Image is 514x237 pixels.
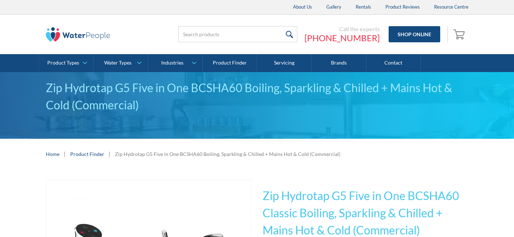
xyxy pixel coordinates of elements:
div: | [63,150,67,158]
div: Call the experts [304,25,380,33]
div: Zip Hydrotap G5 Five in One BCSHA60 Boiling, Sparkling & Chilled + Mains Hot & Cold (Commercial) [46,79,469,114]
a: Brands [312,54,366,72]
a: Product Finder [70,150,104,158]
a: Shop Online [389,26,440,42]
img: shopping cart [453,28,467,40]
div: Industries [161,60,183,66]
a: Servicing [257,54,312,72]
input: Search products [178,26,297,42]
div: Product Types [47,60,79,66]
div: | [108,150,111,158]
a: Industries [148,54,202,72]
a: Water Types [93,54,148,72]
div: Zip Hydrotap G5 Five in One BCSHA60 Boiling, Sparkling & Chilled + Mains Hot & Cold (Commercial) [115,150,340,158]
a: Product Types [39,54,93,72]
a: [PHONE_NUMBER] [304,33,380,43]
div: Water Types [104,60,131,66]
img: The Water People [46,27,110,42]
a: Product Finder [203,54,257,72]
a: Contact [366,54,421,72]
a: Home [46,150,59,158]
a: Open empty cart [451,26,469,43]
